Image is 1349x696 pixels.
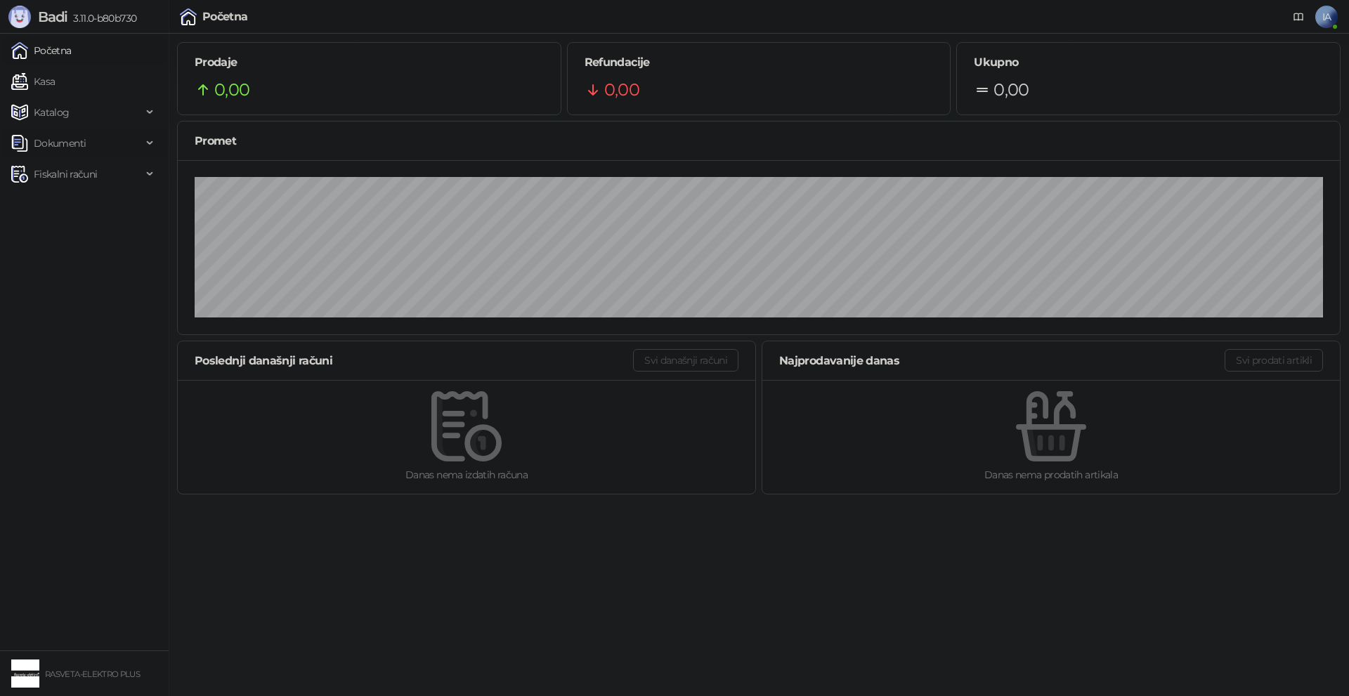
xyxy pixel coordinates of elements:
[779,352,1225,369] div: Najprodavanije danas
[11,37,72,65] a: Početna
[195,352,633,369] div: Poslednji današnji računi
[1315,6,1338,28] span: IA
[195,54,544,71] h5: Prodaje
[604,77,639,103] span: 0,00
[8,6,31,28] img: Logo
[67,12,136,25] span: 3.11.0-b80b730
[633,349,738,372] button: Svi današnji računi
[11,659,39,688] img: 64x64-companyLogo-4c9eac63-00ad-485c-9b48-57f283827d2d.png
[785,467,1317,482] div: Danas nema prodatih artikala
[38,8,67,25] span: Badi
[1225,349,1323,372] button: Svi prodati artikli
[202,11,248,22] div: Početna
[214,77,249,103] span: 0,00
[195,132,1323,150] div: Promet
[45,669,140,679] small: RASVETA-ELEKTRO PLUS
[200,467,733,482] div: Danas nema izdatih računa
[34,98,70,126] span: Katalog
[34,129,86,157] span: Dokumenti
[993,77,1029,103] span: 0,00
[11,67,55,96] a: Kasa
[1287,6,1310,28] a: Dokumentacija
[585,54,934,71] h5: Refundacije
[974,54,1323,71] h5: Ukupno
[34,160,97,188] span: Fiskalni računi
